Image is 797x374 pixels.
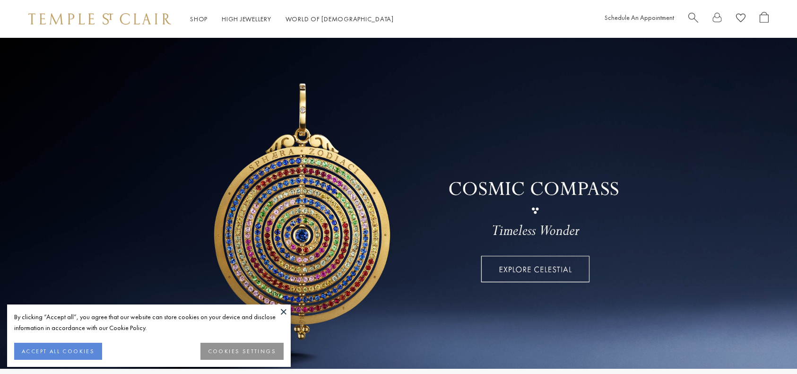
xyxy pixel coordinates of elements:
a: High JewelleryHigh Jewellery [222,15,271,23]
a: World of [DEMOGRAPHIC_DATA]World of [DEMOGRAPHIC_DATA] [286,15,394,23]
a: Open Shopping Bag [760,12,769,26]
button: ACCEPT ALL COOKIES [14,343,102,360]
button: COOKIES SETTINGS [200,343,284,360]
a: View Wishlist [736,12,745,26]
a: ShopShop [190,15,208,23]
a: Schedule An Appointment [605,13,674,22]
a: Search [688,12,698,26]
img: Temple St. Clair [28,13,171,25]
nav: Main navigation [190,13,394,25]
div: By clicking “Accept all”, you agree that our website can store cookies on your device and disclos... [14,312,284,333]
